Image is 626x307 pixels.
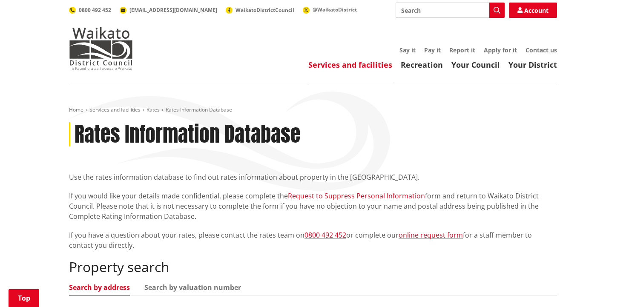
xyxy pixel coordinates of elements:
[303,6,357,13] a: @WaikatoDistrict
[69,259,557,275] h2: Property search
[509,3,557,18] a: Account
[69,106,83,113] a: Home
[146,106,160,113] a: Rates
[69,191,557,221] p: If you would like your details made confidential, please complete the form and return to Waikato ...
[288,191,425,201] a: Request to Suppress Personal Information
[308,60,392,70] a: Services and facilities
[484,46,517,54] a: Apply for it
[75,122,300,147] h1: Rates Information Database
[525,46,557,54] a: Contact us
[69,172,557,182] p: Use the rates information database to find out rates information about property in the [GEOGRAPHI...
[129,6,217,14] span: [EMAIL_ADDRESS][DOMAIN_NAME]
[79,6,111,14] span: 0800 492 452
[120,6,217,14] a: [EMAIL_ADDRESS][DOMAIN_NAME]
[399,230,463,240] a: online request form
[396,3,505,18] input: Search input
[399,46,416,54] a: Say it
[401,60,443,70] a: Recreation
[144,284,241,291] a: Search by valuation number
[69,6,111,14] a: 0800 492 452
[226,6,294,14] a: WaikatoDistrictCouncil
[424,46,441,54] a: Pay it
[508,60,557,70] a: Your District
[9,289,39,307] a: Top
[69,106,557,114] nav: breadcrumb
[451,60,500,70] a: Your Council
[69,27,133,70] img: Waikato District Council - Te Kaunihera aa Takiwaa o Waikato
[69,284,130,291] a: Search by address
[69,230,557,250] p: If you have a question about your rates, please contact the rates team on or complete our for a s...
[89,106,141,113] a: Services and facilities
[313,6,357,13] span: @WaikatoDistrict
[449,46,475,54] a: Report it
[235,6,294,14] span: WaikatoDistrictCouncil
[304,230,346,240] a: 0800 492 452
[166,106,232,113] span: Rates Information Database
